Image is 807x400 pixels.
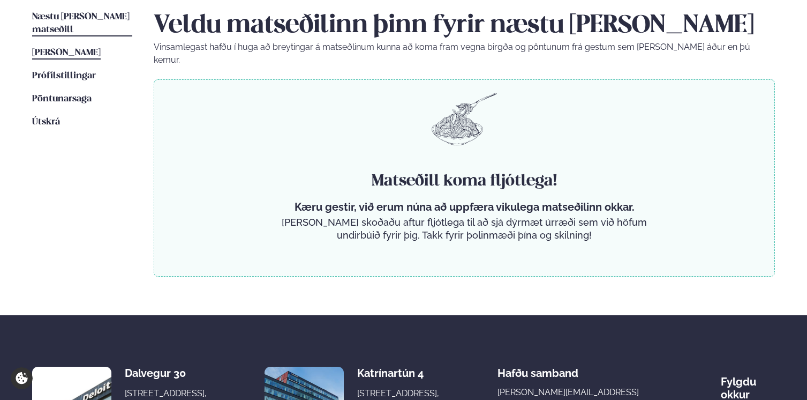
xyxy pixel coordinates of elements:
h2: Veldu matseðilinn þinn fyrir næstu [PERSON_NAME] [154,11,775,41]
p: [PERSON_NAME] skoðaðu aftur fljótlega til að sjá dýrmæt úrræði sem við höfum undirbúið fyrir þig.... [277,216,651,242]
a: Næstu [PERSON_NAME] matseðill [32,11,132,36]
p: Kæru gestir, við erum núna að uppfæra vikulega matseðilinn okkar. [277,201,651,213]
img: pasta [432,93,497,145]
div: Dalvegur 30 [125,367,210,380]
a: Pöntunarsaga [32,93,92,106]
a: Cookie settings [11,367,33,389]
a: Prófílstillingar [32,70,96,83]
span: Næstu [PERSON_NAME] matseðill [32,12,130,34]
span: Prófílstillingar [32,71,96,80]
h4: Matseðill koma fljótlega! [277,171,651,192]
div: Katrínartún 4 [357,367,442,380]
a: Útskrá [32,116,60,129]
span: Útskrá [32,117,60,127]
span: Pöntunarsaga [32,94,92,103]
span: [PERSON_NAME] [32,48,101,57]
span: Hafðu samband [497,358,578,380]
a: [PERSON_NAME] [32,47,101,60]
p: Vinsamlegast hafðu í huga að breytingar á matseðlinum kunna að koma fram vegna birgða og pöntunum... [154,41,775,66]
